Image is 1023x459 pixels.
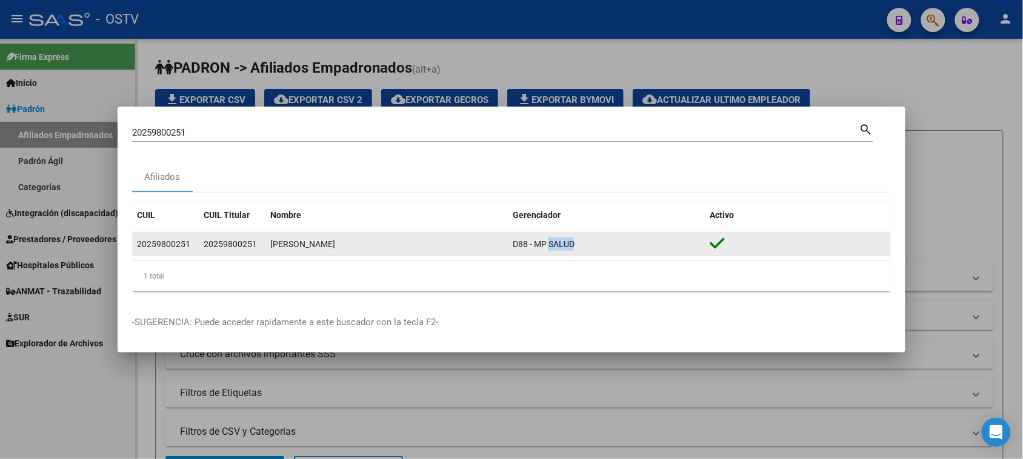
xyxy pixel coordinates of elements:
[132,202,199,228] datatable-header-cell: CUIL
[199,202,265,228] datatable-header-cell: CUIL Titular
[137,210,155,220] span: CUIL
[270,210,301,220] span: Nombre
[270,237,503,251] div: [PERSON_NAME]
[705,202,891,228] datatable-header-cell: Activo
[132,261,891,291] div: 1 total
[982,418,1011,447] div: Open Intercom Messenger
[513,210,561,220] span: Gerenciador
[204,239,257,249] span: 20259800251
[265,202,508,228] datatable-header-cell: Nombre
[859,121,873,136] mat-icon: search
[508,202,705,228] datatable-header-cell: Gerenciador
[132,315,891,329] p: -SUGERENCIA: Puede acceder rapidamente a este buscador con la tecla F2-
[137,237,190,251] div: 20259800251
[513,239,575,249] span: D88 - MP SALUD
[710,210,735,220] span: Activo
[145,170,181,184] div: Afiliados
[204,210,250,220] span: CUIL Titular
